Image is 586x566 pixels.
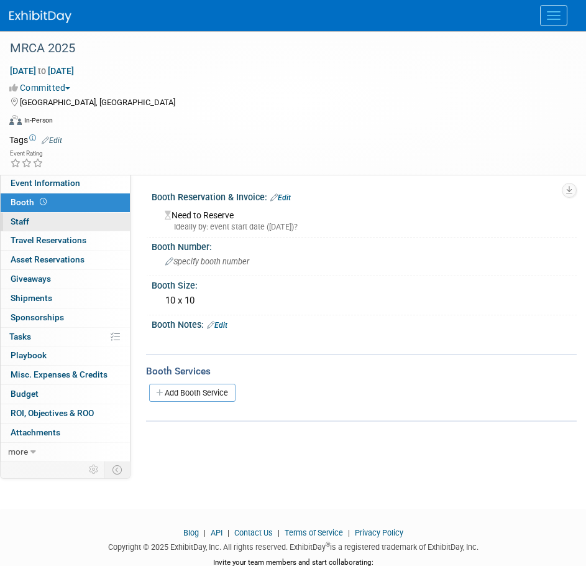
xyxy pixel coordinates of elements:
span: Giveaways [11,274,51,284]
div: Event Format [9,113,570,132]
span: Tasks [9,332,31,341]
span: Shipments [11,293,52,303]
div: In-Person [24,116,53,125]
a: Attachments [1,424,130,442]
a: Sponsorships [1,309,130,327]
a: Misc. Expenses & Credits [1,366,130,384]
a: Event Information [1,174,130,193]
span: | [224,528,232,537]
div: Ideally by: event start date ([DATE])? [165,221,567,233]
div: Booth Services [146,364,577,378]
span: | [275,528,283,537]
a: Blog [183,528,199,537]
span: [DATE] [DATE] [9,65,75,77]
a: Edit [207,321,227,330]
span: Specify booth number [165,257,249,266]
td: Personalize Event Tab Strip [83,462,105,478]
span: Booth [11,197,49,207]
a: Add Booth Service [149,384,236,402]
span: Playbook [11,350,47,360]
td: Tags [9,134,62,146]
span: Staff [11,216,29,226]
div: Need to Reserve [161,206,567,233]
a: Contact Us [234,528,273,537]
span: Sponsorships [11,312,64,322]
a: Privacy Policy [355,528,403,537]
span: Event Information [11,178,80,188]
a: Staff [1,213,130,231]
a: Tasks [1,328,130,346]
div: Copyright © 2025 ExhibitDay, Inc. All rights reserved. ExhibitDay is a registered trademark of Ex... [9,539,577,553]
a: Booth [1,193,130,212]
span: to [36,66,48,76]
a: Giveaways [1,270,130,289]
img: ExhibitDay [9,11,71,23]
div: Booth Reservation & Invoice: [152,188,577,204]
span: ROI, Objectives & ROO [11,408,94,418]
a: Playbook [1,346,130,365]
span: more [8,447,28,457]
div: 10 x 10 [161,291,567,310]
a: Asset Reservations [1,251,130,269]
div: Booth Notes: [152,315,577,332]
span: Budget [11,389,39,399]
a: API [211,528,222,537]
td: Toggle Event Tabs [105,462,130,478]
span: | [201,528,209,537]
sup: ® [326,541,330,548]
a: ROI, Objectives & ROO [1,404,130,423]
div: MRCA 2025 [6,37,561,60]
span: [GEOGRAPHIC_DATA], [GEOGRAPHIC_DATA] [20,98,175,107]
span: | [345,528,353,537]
span: Travel Reservations [11,235,86,245]
span: Asset Reservations [11,254,85,264]
button: Committed [9,81,75,94]
a: Budget [1,385,130,404]
a: more [1,443,130,462]
div: Event Rating [10,151,43,157]
span: Attachments [11,427,60,437]
div: Booth Size: [152,276,577,292]
a: Travel Reservations [1,231,130,250]
img: Format-Inperson.png [9,115,22,125]
span: Booth not reserved yet [37,197,49,206]
button: Menu [540,5,567,26]
a: Terms of Service [285,528,343,537]
span: Misc. Expenses & Credits [11,369,108,379]
a: Shipments [1,289,130,308]
a: Edit [42,136,62,145]
a: Edit [270,193,291,202]
div: Booth Number: [152,238,577,253]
